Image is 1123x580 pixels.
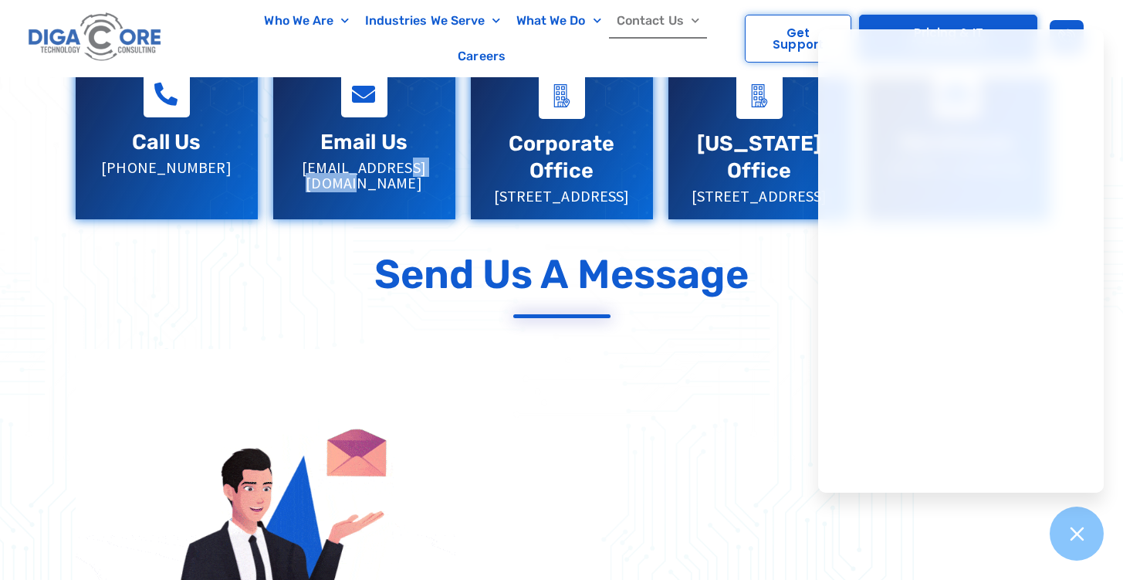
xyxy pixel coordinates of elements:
[736,71,783,119] a: Virginia Office
[450,39,513,74] a: Careers
[745,15,851,63] a: Get Support
[341,71,387,117] a: Email Us
[144,71,190,117] a: Call Us
[761,27,835,50] span: Get Support
[289,160,440,191] p: [EMAIL_ADDRESS][DOMAIN_NAME]
[697,131,822,183] a: [US_STATE] Office
[256,3,357,39] a: Who We Are
[875,27,1021,50] span: Pricing & IT Assessment
[357,3,509,39] a: Industries We Serve
[539,71,585,119] a: Corporate Office
[320,130,408,154] a: Email Us
[509,3,609,39] a: What We Do
[509,131,614,183] a: Corporate Office
[374,250,749,298] p: Send Us a Message
[859,15,1037,63] a: Pricing & IT Assessment
[609,3,707,39] a: Contact Us
[91,160,242,175] p: [PHONE_NUMBER]
[486,188,638,204] p: [STREET_ADDRESS]
[684,188,835,204] p: [STREET_ADDRESS]
[25,8,166,67] img: Digacore logo 1
[818,29,1104,493] iframe: Chatgenie Messenger
[132,130,201,154] a: Call Us
[226,3,737,74] nav: Menu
